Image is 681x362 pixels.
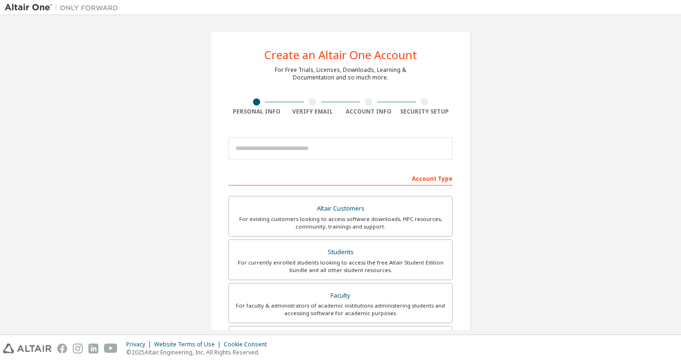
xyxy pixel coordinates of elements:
div: Cookie Consent [224,341,272,348]
div: For existing customers looking to access software downloads, HPC resources, community, trainings ... [235,215,446,230]
div: Privacy [126,341,154,348]
div: Students [235,246,446,259]
div: For faculty & administrators of academic institutions administering students and accessing softwa... [235,302,446,317]
p: © 2025 Altair Engineering, Inc. All Rights Reserved. [126,348,272,356]
div: Security Setup [397,108,453,115]
div: Altair Customers [235,202,446,215]
img: Altair One [5,3,123,12]
div: Create an Altair One Account [264,49,417,61]
img: linkedin.svg [88,344,98,353]
img: instagram.svg [73,344,83,353]
img: youtube.svg [104,344,118,353]
div: Account Type [228,170,453,185]
div: For Free Trials, Licenses, Downloads, Learning & Documentation and so much more. [275,66,406,81]
img: facebook.svg [57,344,67,353]
div: Account Info [340,108,397,115]
div: Website Terms of Use [154,341,224,348]
div: For currently enrolled students looking to access the free Altair Student Edition bundle and all ... [235,259,446,274]
div: Personal Info [228,108,285,115]
img: altair_logo.svg [3,344,52,353]
div: Verify Email [285,108,341,115]
div: Faculty [235,289,446,302]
